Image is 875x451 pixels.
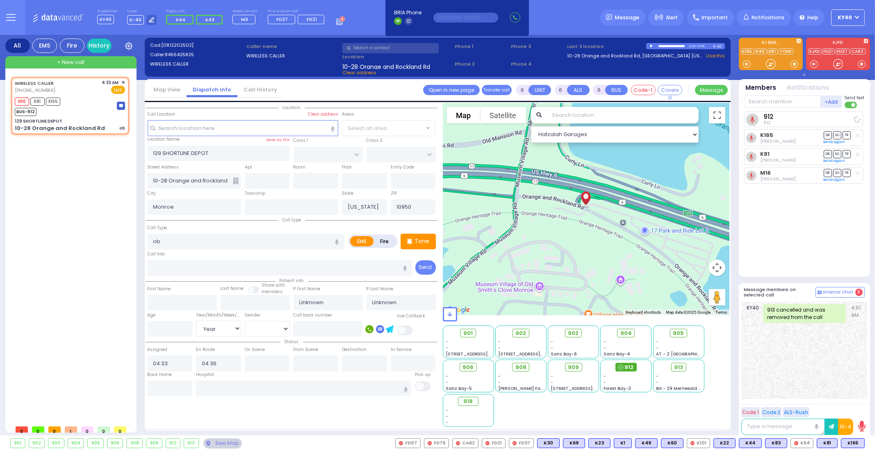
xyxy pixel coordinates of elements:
[760,157,796,163] span: Berish Mertz
[807,14,818,21] span: Help
[843,169,851,177] span: TR
[529,85,551,95] button: UNIT
[661,438,684,448] div: K60
[511,61,564,68] span: Phone 4
[293,164,305,171] label: Room
[482,85,512,95] button: Transfer call
[150,51,244,58] label: Caller:
[148,164,179,171] label: Street Address
[97,9,118,14] label: Dispatcher
[509,438,534,448] div: FD37
[661,438,684,448] div: BLS
[836,48,850,55] a: FD37
[761,407,782,417] button: Code 2
[424,438,449,448] div: FD79
[498,351,576,357] span: [STREET_ADDRESS][PERSON_NAME]
[278,217,305,223] span: Call type
[267,137,290,143] label: Save as POI
[656,373,659,379] span: -
[843,150,851,158] span: TR
[656,385,702,392] span: BG - 29 Merriewold S.
[588,438,611,448] div: K23
[824,158,845,163] a: Send again
[15,87,55,93] span: [PHONE_NUMBER]
[689,41,696,51] div: 0:00
[537,438,560,448] div: BLS
[455,43,508,50] span: Phone 1
[148,190,156,197] label: City
[245,346,265,353] label: On Scene
[205,16,214,23] span: K43
[15,108,36,116] span: BUS-912
[262,282,285,288] small: Share with
[88,439,103,448] div: 905
[768,48,778,55] a: K81
[568,329,579,337] span: 903
[166,9,226,14] label: Night unit
[794,441,798,445] img: red-radio-icon.svg
[15,80,54,87] a: WIRELESS CALLER
[446,419,491,426] div: -
[445,305,472,315] img: Google
[547,107,699,123] input: Search location
[808,48,821,55] a: KJFD
[446,385,472,392] span: Sanz Bay-5
[348,124,387,132] span: Select an area
[752,14,784,21] span: Notifications
[763,304,846,323] div: 913 cancelled and was removed from the call
[48,426,61,433] span: 0
[246,52,340,59] label: WIRELESS CALLER
[446,407,491,413] div: -
[16,426,28,433] span: 0
[604,339,606,345] span: -
[446,373,448,379] span: -
[127,439,142,448] div: 908
[119,125,125,131] div: ob
[631,85,656,95] button: Code-1
[739,438,762,448] div: K44
[709,107,725,123] button: Toggle fullscreen view
[817,438,838,448] div: K81
[498,345,501,351] span: -
[615,14,640,22] span: Message
[605,85,628,95] button: BUS
[268,9,327,14] label: Fire units on call
[838,419,853,435] button: 10-4
[196,312,241,319] div: Year/Month/Week/Day
[294,137,308,144] label: Cross 1
[245,312,260,319] label: Gender
[423,85,480,95] a: Open in new page
[511,43,564,50] span: Phone 3
[620,329,632,337] span: 904
[764,114,774,120] a: 912
[445,305,472,315] a: Open this area in Google Maps (opens a new window)
[446,351,523,357] span: [STREET_ADDRESS][PERSON_NAME]
[816,287,865,298] button: Internal Chat 0
[845,101,858,109] label: Turn off text
[452,438,479,448] div: CAR2
[551,385,629,392] span: [STREET_ADDRESS][PERSON_NAME]
[614,438,632,448] div: BLS
[833,169,841,177] span: SO
[150,61,244,68] label: WIRELESS CALLER
[233,178,239,184] span: Other building occupants
[148,136,180,143] label: Location Name
[567,43,646,50] label: Last 3 location
[446,379,448,385] span: -
[121,79,125,86] span: ✕
[696,41,698,51] div: /
[29,439,45,448] div: 902
[656,339,659,345] span: -
[241,16,248,23] span: M3
[276,16,288,23] span: FD37
[196,371,214,378] label: Hospital
[127,15,144,25] span: K-40
[787,83,829,93] button: Notifications
[148,346,168,353] label: Assigned
[779,48,793,55] a: TONE
[148,111,175,118] label: Call Location
[845,95,865,101] span: Send text
[196,346,215,353] label: En Route
[391,346,412,353] label: In Service
[764,120,771,126] span: 912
